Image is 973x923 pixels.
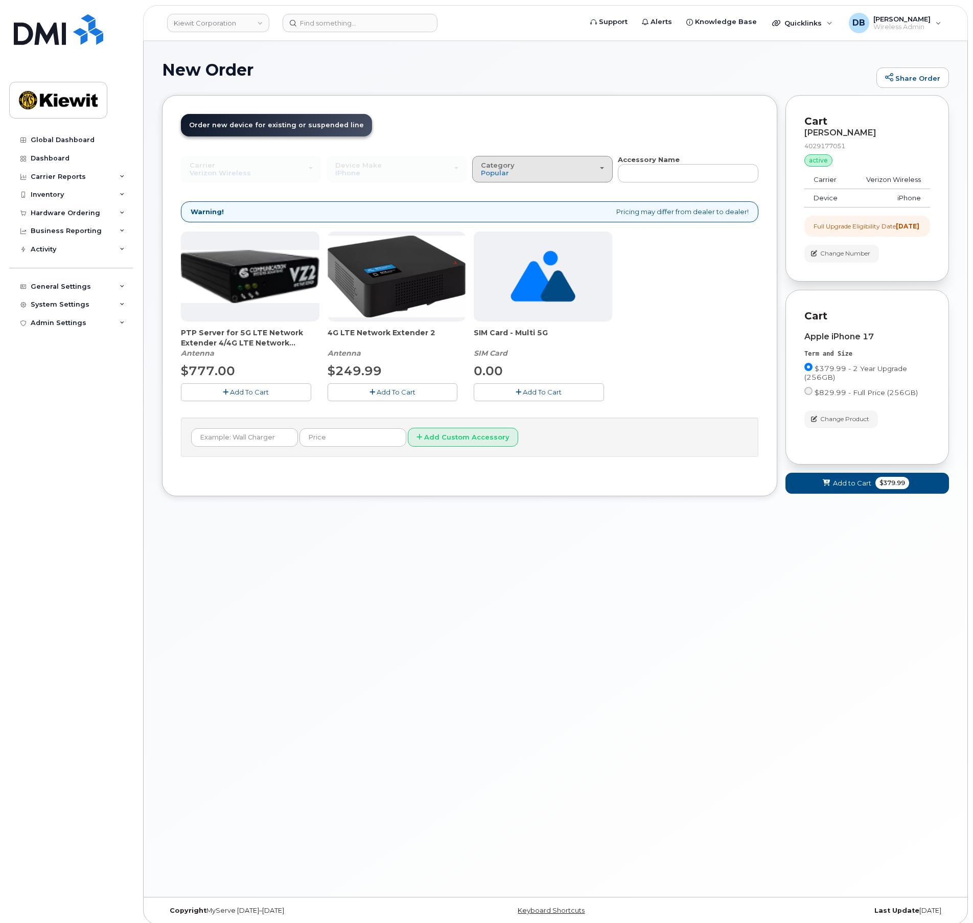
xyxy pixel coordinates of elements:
input: $379.99 - 2 Year Upgrade (256GB) [804,363,813,371]
span: SIM Card - Multi 5G [474,328,612,348]
div: 4029177051 [804,142,930,150]
a: Share Order [876,67,949,88]
td: Device [804,189,850,207]
h1: New Order [162,61,871,79]
button: Add Custom Accessory [408,428,518,447]
button: Add To Cart [474,383,604,401]
a: Keyboard Shortcuts [518,907,585,914]
span: $829.99 - Full Price (256GB) [815,388,918,397]
div: Quicklinks [765,13,840,33]
span: Alerts [651,17,672,27]
span: $777.00 [181,363,235,378]
em: SIM Card [474,349,507,358]
div: Daniel Buffington [842,13,948,33]
input: Example: Wall Charger [191,428,298,447]
div: [PERSON_NAME] [804,128,930,137]
span: PTP Server for 5G LTE Network Extender 4/4G LTE Network Extender 3 [181,328,319,348]
span: 4G LTE Network Extender 2 [328,328,466,348]
div: Apple iPhone 17 [804,332,930,341]
a: Support [583,12,635,32]
p: Cart [804,114,930,129]
input: Find something... [283,14,437,32]
input: Price [299,428,406,447]
div: active [804,154,832,167]
span: Category [481,161,515,169]
span: Add To Cart [377,388,415,396]
strong: Last Update [874,907,919,914]
span: Change Product [820,414,869,424]
div: Pricing may differ from dealer to dealer! [181,201,758,222]
strong: [DATE] [896,222,919,230]
button: Change Product [804,410,878,428]
span: Wireless Admin [873,23,931,31]
button: Add To Cart [328,383,458,401]
span: Knowledge Base [695,17,757,27]
img: 4glte_extender.png [328,236,466,317]
span: Quicklinks [784,19,822,27]
div: Full Upgrade Eligibility Date [814,222,919,230]
div: MyServe [DATE]–[DATE] [162,907,424,915]
button: Add To Cart [181,383,311,401]
strong: Warning! [191,207,224,217]
div: 4G LTE Network Extender 2 [328,328,466,358]
span: 0.00 [474,363,503,378]
strong: Copyright [170,907,206,914]
input: $829.99 - Full Price (256GB) [804,387,813,395]
strong: Accessory Name [618,155,680,164]
iframe: Messenger Launcher [929,879,965,915]
span: Order new device for existing or suspended line [189,121,364,129]
span: Add To Cart [230,388,269,396]
span: Support [599,17,628,27]
span: $379.99 - 2 Year Upgrade (256GB) [804,364,907,381]
span: Popular [481,169,509,177]
span: DB [852,17,865,29]
span: [PERSON_NAME] [873,15,931,23]
td: Verizon Wireless [850,171,930,189]
button: Category Popular [472,156,613,182]
div: SIM Card - Multi 5G [474,328,612,358]
div: [DATE] [687,907,949,915]
div: Term and Size [804,350,930,358]
img: no_image_found-2caef05468ed5679b831cfe6fc140e25e0c280774317ffc20a367ab7fd17291e.png [511,232,575,321]
button: Change Number [804,245,879,263]
span: $379.99 [875,477,909,489]
div: PTP Server for 5G LTE Network Extender 4/4G LTE Network Extender 3 [181,328,319,358]
span: Change Number [820,249,870,258]
a: Knowledge Base [679,12,764,32]
span: Add to Cart [833,478,871,488]
td: Carrier [804,171,850,189]
p: Cart [804,309,930,324]
a: Kiewit Corporation [167,14,269,32]
em: Antenna [181,349,214,358]
button: Add to Cart $379.99 [785,473,949,494]
em: Antenna [328,349,361,358]
a: Alerts [635,12,679,32]
td: iPhone [850,189,930,207]
span: Add To Cart [523,388,562,396]
span: $249.99 [328,363,382,378]
img: Casa_Sysem.png [181,250,319,303]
